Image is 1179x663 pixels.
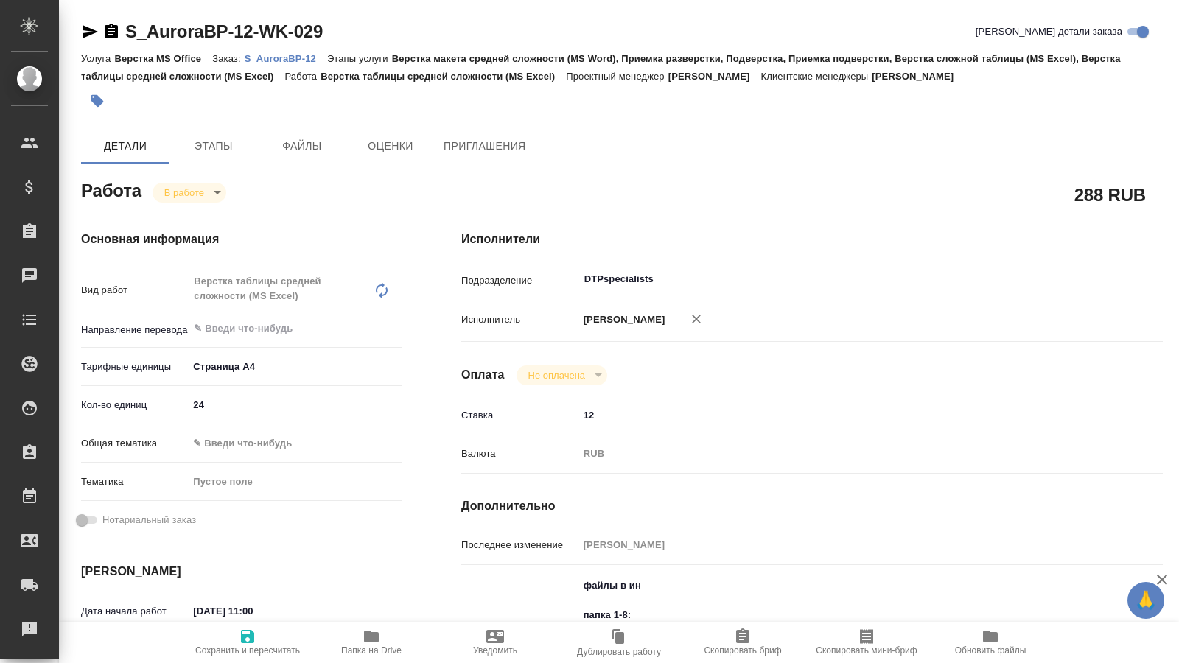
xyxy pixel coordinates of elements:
button: Скопировать ссылку для ЯМессенджера [81,23,99,41]
a: S_AuroraBP-12 [245,52,327,64]
p: [PERSON_NAME] [668,71,761,82]
input: ✎ Введи что-нибудь [188,600,317,622]
p: Подразделение [461,273,578,288]
div: RUB [578,441,1105,466]
span: Этапы [178,137,249,155]
span: Файлы [267,137,337,155]
button: Дублировать работу [557,622,681,663]
button: Open [394,327,397,330]
h2: 288 RUB [1074,182,1146,207]
p: Валюта [461,446,578,461]
p: Этапы услуги [327,53,392,64]
input: ✎ Введи что-нибудь [578,404,1105,426]
p: Направление перевода [81,323,188,337]
p: Вид работ [81,283,188,298]
span: Скопировать мини-бриф [816,645,917,656]
span: Сохранить и пересчитать [195,645,300,656]
div: Пустое поле [193,474,385,489]
input: ✎ Введи что-нибудь [188,394,402,415]
span: Приглашения [444,137,526,155]
p: Клиентские менеджеры [761,71,872,82]
span: Детали [90,137,161,155]
p: Заказ: [212,53,244,64]
p: Верстка MS Office [114,53,212,64]
span: Скопировать бриф [704,645,781,656]
p: Ставка [461,408,578,423]
input: ✎ Введи что-нибудь [192,320,349,337]
span: Оценки [355,137,426,155]
span: Папка на Drive [341,645,402,656]
p: Услуга [81,53,114,64]
h4: [PERSON_NAME] [81,563,402,580]
span: Уведомить [473,645,517,656]
button: В работе [160,186,209,199]
button: Скопировать бриф [681,622,805,663]
div: Страница А4 [188,354,402,379]
button: Open [1096,278,1099,281]
p: Общая тематика [81,436,188,451]
p: Исполнитель [461,312,578,327]
h4: Дополнительно [461,497,1163,515]
h4: Оплата [461,366,505,384]
p: Верстка таблицы средней сложности (MS Excel) [321,71,566,82]
p: Проектный менеджер [566,71,668,82]
div: ✎ Введи что-нибудь [193,436,385,451]
button: Сохранить и пересчитать [186,622,309,663]
p: Верстка макета средней сложности (MS Word), Приемка разверстки, Подверстка, Приемка подверстки, В... [81,53,1121,82]
p: [PERSON_NAME] [578,312,665,327]
h2: Работа [81,176,141,203]
button: 🙏 [1127,582,1164,619]
span: [PERSON_NAME] детали заказа [976,24,1122,39]
button: Удалить исполнителя [680,303,713,335]
span: Обновить файлы [955,645,1026,656]
a: S_AuroraBP-12-WK-029 [125,21,323,41]
p: Последнее изменение [461,538,578,552]
div: В работе [153,183,226,203]
button: Скопировать ссылку [102,23,120,41]
span: 🙏 [1133,585,1158,616]
button: Обновить файлы [928,622,1052,663]
p: Дата начала работ [81,604,188,619]
span: Дублировать работу [577,647,661,657]
button: Скопировать мини-бриф [805,622,928,663]
div: В работе [517,365,607,385]
h4: Основная информация [81,231,402,248]
button: Не оплачена [524,369,589,382]
p: S_AuroraBP-12 [245,53,327,64]
p: Кол-во единиц [81,398,188,413]
input: Пустое поле [578,534,1105,555]
button: Папка на Drive [309,622,433,663]
h4: Исполнители [461,231,1163,248]
button: Добавить тэг [81,85,113,117]
p: Тематика [81,474,188,489]
p: Работа [284,71,321,82]
p: Тарифные единицы [81,359,188,374]
p: [PERSON_NAME] [872,71,965,82]
button: Уведомить [433,622,557,663]
div: Пустое поле [188,469,402,494]
span: Нотариальный заказ [102,513,196,527]
div: ✎ Введи что-нибудь [188,431,402,456]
